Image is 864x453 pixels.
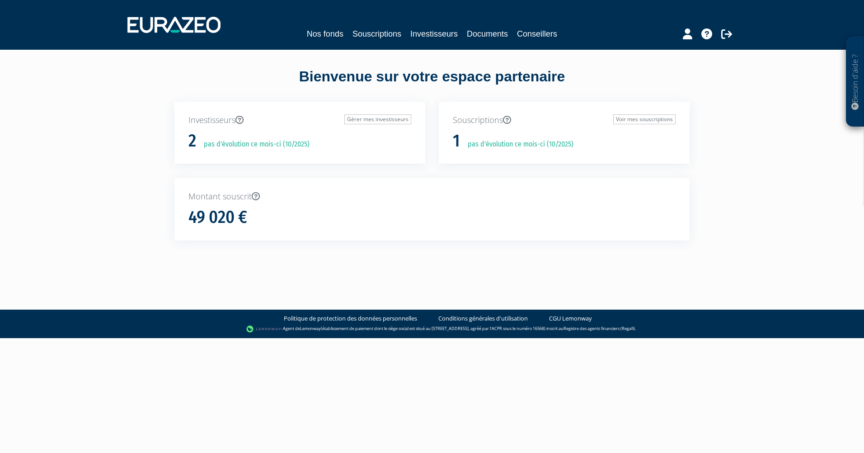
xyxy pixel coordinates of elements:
[563,326,635,331] a: Registre des agents financiers (Regafi)
[453,132,460,151] h1: 1
[188,191,676,203] p: Montant souscrit
[517,28,557,40] a: Conseillers
[850,41,860,123] p: Besoin d'aide ?
[438,314,528,323] a: Conditions générales d'utilisation
[284,314,417,323] a: Politique de protection des données personnelles
[188,132,196,151] h1: 2
[410,28,458,40] a: Investisseurs
[467,28,508,40] a: Documents
[9,325,855,334] div: - Agent de (établissement de paiement dont le siège social est situé au [STREET_ADDRESS], agréé p...
[246,325,281,334] img: logo-lemonway.png
[613,114,676,124] a: Voir mes souscriptions
[453,114,676,126] p: Souscriptions
[352,28,401,40] a: Souscriptions
[344,114,411,124] a: Gérer mes investisseurs
[461,139,573,150] p: pas d'évolution ce mois-ci (10/2025)
[188,114,411,126] p: Investisseurs
[549,314,592,323] a: CGU Lemonway
[188,208,247,227] h1: 49 020 €
[307,28,343,40] a: Nos fonds
[168,66,696,102] div: Bienvenue sur votre espace partenaire
[127,17,221,33] img: 1732889491-logotype_eurazeo_blanc_rvb.png
[197,139,310,150] p: pas d'évolution ce mois-ci (10/2025)
[300,326,321,331] a: Lemonway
